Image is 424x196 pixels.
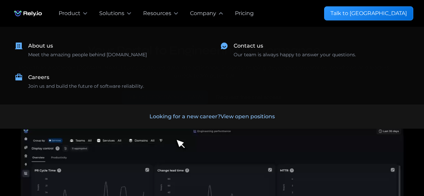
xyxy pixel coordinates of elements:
[330,9,407,17] div: Talk to [GEOGRAPHIC_DATA]
[216,38,414,62] a: Contact usOur team is always happy to answer your questions.
[11,69,208,94] a: CareersJoin us and build the future of software reliability.
[149,113,275,121] div: Looking for a new career?
[234,42,263,50] div: Contact us
[11,7,45,20] img: Rely.io logo
[59,9,80,17] div: Product
[143,9,171,17] div: Resources
[190,9,216,17] div: Company
[324,6,413,20] a: Talk to [GEOGRAPHIC_DATA]
[28,73,49,81] div: Careers
[28,42,53,50] div: About us
[28,51,147,65] div: Meet the amazing people behind [DOMAIN_NAME] ‍
[99,9,124,17] div: Solutions
[234,51,356,58] div: Our team is always happy to answer your questions.
[221,113,275,120] span: View open positions
[11,105,413,129] a: Looking for a new career?View open positions
[235,9,254,17] a: Pricing
[11,7,45,20] a: home
[11,38,208,69] a: About usMeet the amazing people behind [DOMAIN_NAME]‍
[28,83,144,90] div: Join us and build the future of software reliability.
